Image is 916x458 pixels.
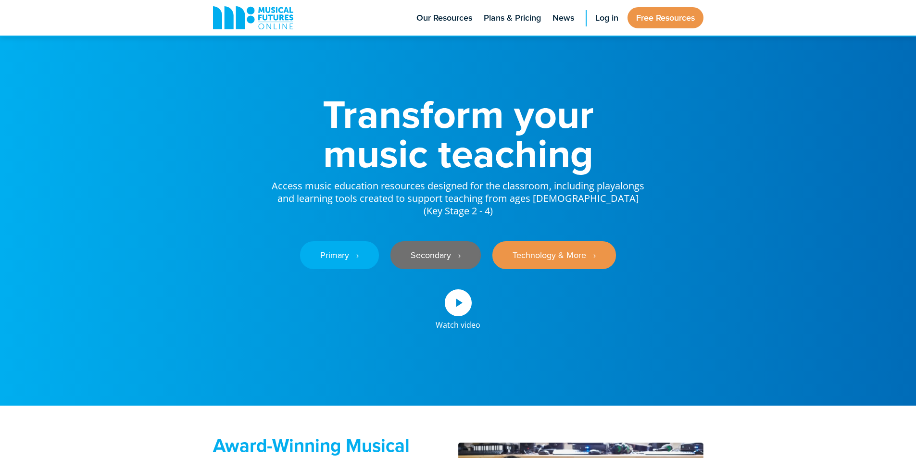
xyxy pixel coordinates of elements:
[416,12,472,25] span: Our Resources
[492,241,616,269] a: Technology & More ‎‏‏‎ ‎ ›
[484,12,541,25] span: Plans & Pricing
[552,12,574,25] span: News
[300,241,379,269] a: Primary ‎‏‏‎ ‎ ›
[627,7,703,28] a: Free Resources
[595,12,618,25] span: Log in
[271,173,646,217] p: Access music education resources designed for the classroom, including playalongs and learning to...
[271,94,646,173] h1: Transform your music teaching
[390,241,481,269] a: Secondary ‎‏‏‎ ‎ ›
[436,316,480,329] div: Watch video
